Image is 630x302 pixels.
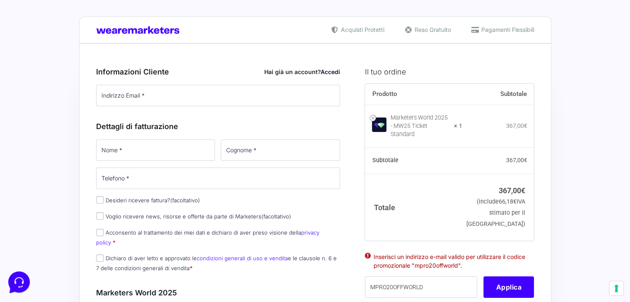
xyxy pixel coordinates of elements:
th: Prodotto [365,84,462,105]
label: Desideri ricevere fattura? [96,197,200,204]
img: Marketers World 2025 - MW25 Ticket Standard [372,117,386,132]
button: Le tue preferenze relative al consenso per le tecnologie di tracciamento [609,281,623,295]
span: € [513,198,517,205]
label: Dichiaro di aver letto e approvato le e le clausole n. 6 e 7 delle condizioni generali di vendita [96,255,337,271]
a: Apri Centro Assistenza [88,103,152,109]
a: Accedi [321,68,340,75]
iframe: Customerly Messenger Launcher [7,270,31,295]
span: Le tue conversazioni [13,33,70,40]
label: Acconsento al trattamento dei miei dati e dichiaro di aver preso visione della [96,229,319,245]
input: Desideri ricevere fattura?(facoltativo) [96,196,104,204]
input: Telefono * [96,168,340,189]
span: € [524,122,527,129]
label: Voglio ricevere news, risorse e offerte da parte di Marketers [96,213,291,220]
li: Inserisci un indirizzo e-mail valido per utilizzare il codice promozionale "mpro20offworld". [374,252,525,270]
p: Aiuto [128,237,140,245]
span: € [521,186,525,195]
img: dark [40,46,56,63]
button: Aiuto [108,226,159,245]
span: (facoltativo) [170,197,200,204]
input: Acconsento al trattamento dei miei dati e dichiaro di aver preso visione dellaprivacy policy [96,229,104,236]
bdi: 367,00 [506,157,527,163]
h3: Marketers World 2025 [96,287,340,298]
h3: Dettagli di fatturazione [96,121,340,132]
a: privacy policy [96,229,319,245]
img: dark [27,46,43,63]
input: Coupon [365,276,477,298]
input: Dichiaro di aver letto e approvato lecondizioni generali di uso e venditae le clausole n. 6 e 7 d... [96,254,104,262]
a: condizioni generali di uso e vendita [197,255,288,261]
input: Voglio ricevere news, risorse e offerte da parte di Marketers(facoltativo) [96,212,104,220]
p: Home [25,237,39,245]
span: € [524,157,527,163]
span: (facoltativo) [261,213,291,220]
bdi: 367,00 [506,122,527,129]
div: Hai già un account? [264,67,340,76]
input: Cerca un articolo... [19,120,135,129]
div: Marketers World 2025 - MW25 Ticket Standard [391,114,449,139]
span: Reso Gratuito [413,25,451,34]
small: (include IVA stimato per il [GEOGRAPHIC_DATA]) [466,198,525,228]
span: 66,18 [499,198,517,205]
input: Indirizzo Email * [96,85,340,106]
th: Totale [365,174,462,240]
h3: Il tuo ordine [365,66,534,77]
button: Home [7,226,58,245]
strong: × 1 [454,122,462,130]
span: Pagamenti Flessibili [479,25,534,34]
th: Subtotale [365,148,462,174]
input: Nome * [96,139,215,161]
button: Applica [483,276,534,298]
img: dark [13,46,30,63]
h3: Informazioni Cliente [96,66,340,77]
span: Inizia una conversazione [54,74,122,81]
bdi: 367,00 [499,186,525,195]
span: Acquisti Protetti [339,25,384,34]
p: Messaggi [72,237,94,245]
span: Trova una risposta [13,103,65,109]
button: Messaggi [58,226,109,245]
input: Cognome * [221,139,340,161]
th: Subtotale [462,84,534,105]
h2: Ciao da Marketers 👋 [7,7,139,20]
button: Inizia una conversazione [13,70,152,86]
